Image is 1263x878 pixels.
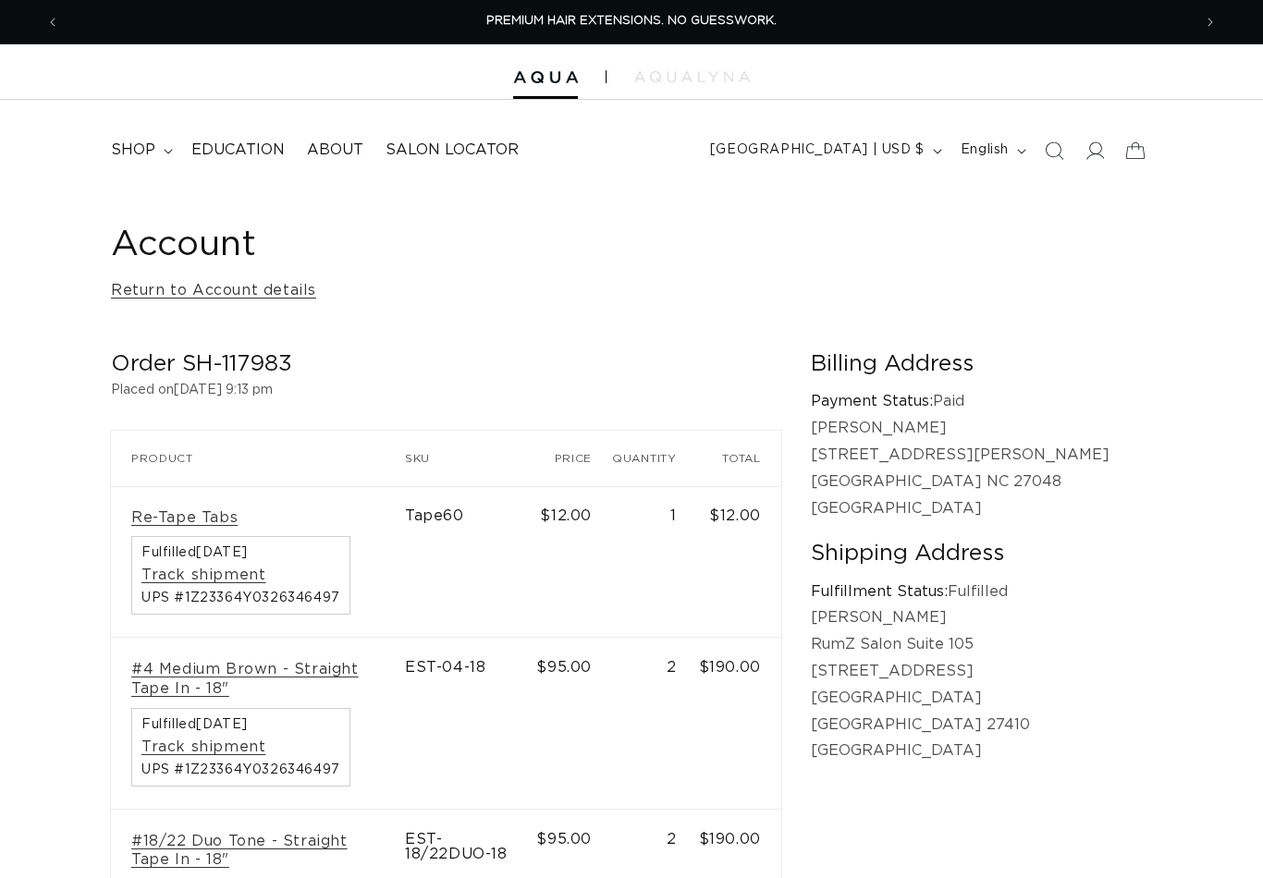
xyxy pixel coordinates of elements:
a: Track shipment [141,566,265,585]
time: [DATE] 9:13 pm [174,384,273,396]
time: [DATE] [196,718,248,731]
p: [PERSON_NAME] RumZ Salon Suite 105 [STREET_ADDRESS] [GEOGRAPHIC_DATA] [GEOGRAPHIC_DATA] 27410 [GE... [811,604,1152,764]
a: About [296,129,374,171]
a: Re-Tape Tabs [131,508,238,528]
span: PREMIUM HAIR EXTENSIONS. NO GUESSWORK. [486,15,777,27]
button: Next announcement [1190,5,1231,40]
h2: Shipping Address [811,540,1152,568]
button: Previous announcement [32,5,73,40]
td: Tape60 [405,486,536,638]
span: Fulfilled [141,718,340,731]
a: Return to Account details [111,277,316,304]
span: Salon Locator [386,140,519,160]
th: SKU [405,431,536,486]
strong: Fulfillment Status: [811,584,948,599]
span: $12.00 [540,508,592,523]
p: Fulfilled [811,579,1152,605]
button: [GEOGRAPHIC_DATA] | USD $ [699,133,950,168]
a: #4 Medium Brown - Straight Tape In - 18" [131,660,385,699]
time: [DATE] [196,546,248,559]
span: About [307,140,363,160]
td: 1 [612,486,697,638]
img: aqualyna.com [634,71,750,82]
span: $95.00 [536,660,592,675]
h2: Billing Address [811,350,1152,379]
span: English [961,140,1009,160]
p: Placed on [111,379,781,402]
th: Price [536,431,612,486]
span: $95.00 [536,832,592,847]
td: 2 [612,638,697,809]
summary: shop [100,129,180,171]
td: EST-04-18 [405,638,536,809]
p: Paid [811,388,1152,415]
button: English [950,133,1034,168]
a: Track shipment [141,738,265,757]
th: Total [697,431,781,486]
a: Salon Locator [374,129,530,171]
span: UPS #1Z23364Y0326346497 [141,763,340,776]
summary: Search [1034,130,1074,171]
h2: Order SH-117983 [111,350,781,379]
th: Quantity [612,431,697,486]
span: [GEOGRAPHIC_DATA] | USD $ [710,140,925,160]
span: Fulfilled [141,546,340,559]
td: $190.00 [697,638,781,809]
a: Education [180,129,296,171]
p: [PERSON_NAME] [STREET_ADDRESS][PERSON_NAME] [GEOGRAPHIC_DATA] NC 27048 [GEOGRAPHIC_DATA] [811,415,1152,521]
span: Education [191,140,285,160]
strong: Payment Status: [811,394,933,409]
span: shop [111,140,155,160]
h1: Account [111,223,1152,268]
a: #18/22 Duo Tone - Straight Tape In - 18" [131,832,385,871]
span: UPS #1Z23364Y0326346497 [141,591,340,604]
img: Aqua Hair Extensions [513,71,578,84]
td: $12.00 [697,486,781,638]
th: Product [111,431,405,486]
